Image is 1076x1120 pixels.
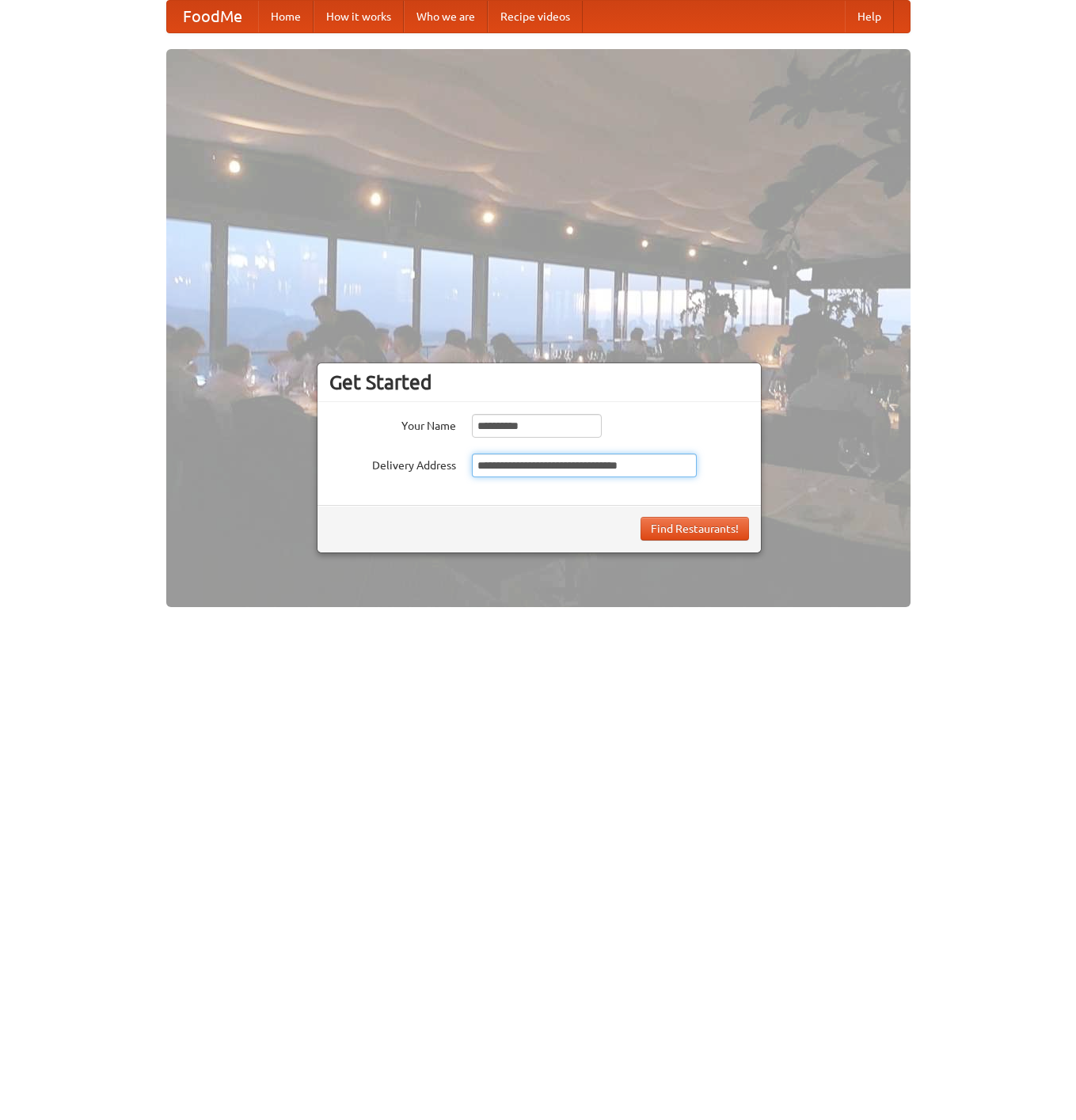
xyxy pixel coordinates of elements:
button: Find Restaurants! [641,517,749,541]
h3: Get Started [329,370,749,394]
a: FoodMe [167,1,258,32]
a: Home [258,1,314,32]
a: Who we are [404,1,488,32]
a: Help [845,1,894,32]
a: Recipe videos [488,1,583,32]
a: How it works [314,1,404,32]
label: Delivery Address [329,454,456,473]
label: Your Name [329,414,456,434]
